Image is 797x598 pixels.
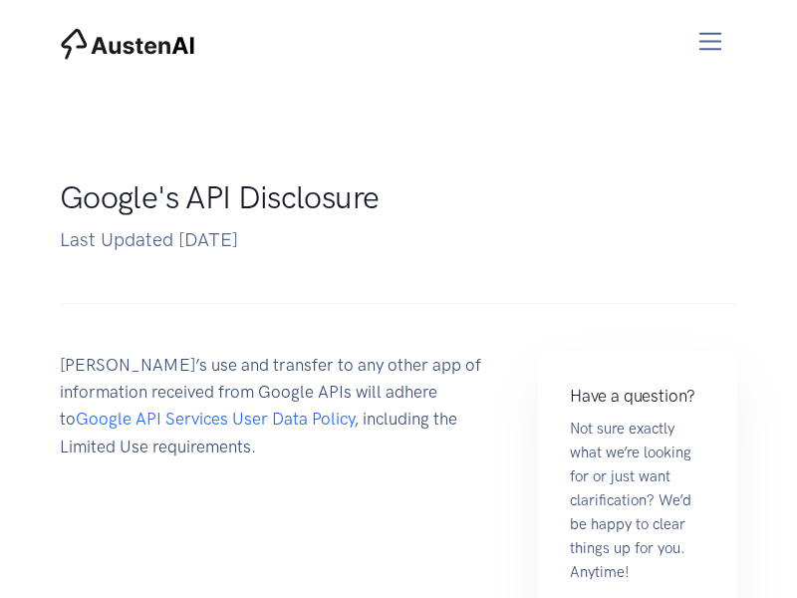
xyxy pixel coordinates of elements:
button: Toggle navigation [683,22,738,61]
p: Not sure exactly what we’re looking for or just want clarification? We’d be happy to clear things... [570,417,705,584]
img: AustenAI Home [60,28,195,60]
p: [PERSON_NAME]’s use and transfer to any other app of information received from Google APIs will a... [60,352,498,460]
a: Google API Services User Data Policy [76,409,354,429]
h1: Google's API Disclosure [60,178,697,216]
p: Last Updated [DATE] [60,225,697,255]
h4: Have a question? [570,384,705,409]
